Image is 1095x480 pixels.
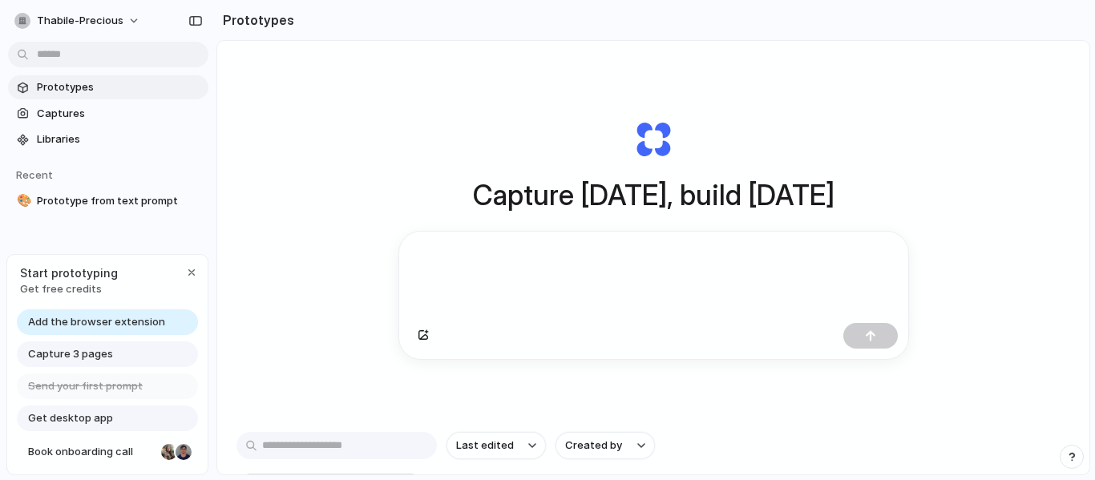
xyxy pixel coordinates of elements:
[17,309,198,335] a: Add the browser extension
[446,432,546,459] button: Last edited
[37,13,123,29] span: thabile-precious
[456,438,514,454] span: Last edited
[28,346,113,362] span: Capture 3 pages
[37,193,202,209] span: Prototype from text prompt
[14,193,30,209] button: 🎨
[8,102,208,126] a: Captures
[160,442,179,462] div: Nicole Kubica
[37,131,202,147] span: Libraries
[20,281,118,297] span: Get free credits
[17,405,198,431] a: Get desktop app
[28,314,165,330] span: Add the browser extension
[8,189,208,213] a: 🎨Prototype from text prompt
[37,79,202,95] span: Prototypes
[473,174,834,216] h1: Capture [DATE], build [DATE]
[8,8,148,34] button: thabile-precious
[28,410,113,426] span: Get desktop app
[17,439,198,465] a: Book onboarding call
[37,106,202,122] span: Captures
[216,10,294,30] h2: Prototypes
[16,168,53,181] span: Recent
[8,75,208,99] a: Prototypes
[20,264,118,281] span: Start prototyping
[565,438,622,454] span: Created by
[174,442,193,462] div: Christian Iacullo
[556,432,655,459] button: Created by
[28,444,155,460] span: Book onboarding call
[17,192,28,210] div: 🎨
[8,127,208,151] a: Libraries
[28,378,143,394] span: Send your first prompt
